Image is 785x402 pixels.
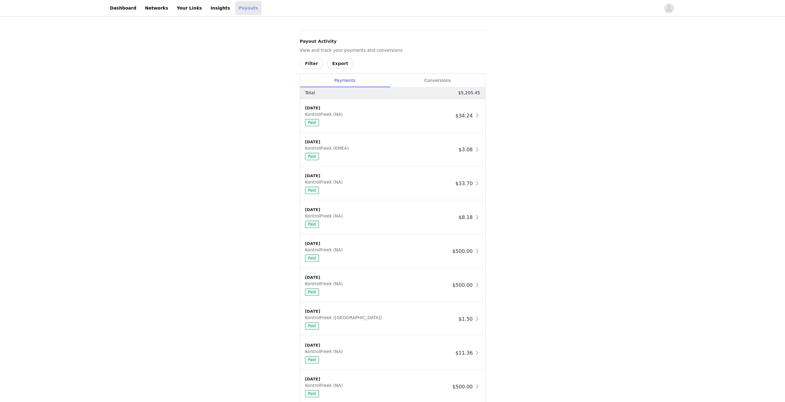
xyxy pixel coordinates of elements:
[305,153,319,160] span: Paid
[106,1,140,15] a: Dashboard
[305,349,345,354] span: KontrolFreek (NA)
[452,248,473,254] span: $500.00
[305,207,456,213] div: [DATE]
[459,316,473,322] span: $1.50
[305,119,319,126] span: Paid
[452,384,473,390] span: $500.00
[173,1,206,15] a: Your Links
[305,105,453,111] div: [DATE]
[300,38,485,45] h4: Payout Activity
[390,74,485,87] div: Conversions
[455,350,473,356] span: $11.36
[305,213,345,218] span: KontrolFreek (NA)
[207,1,233,15] a: Insights
[305,342,453,348] div: [DATE]
[305,322,319,330] span: Paid
[305,139,456,145] div: [DATE]
[305,254,319,262] span: Paid
[300,74,390,87] div: Payments
[305,221,319,228] span: Paid
[455,181,473,186] span: $33.70
[305,187,319,194] span: Paid
[305,308,456,315] div: [DATE]
[305,315,385,320] span: KontrolFreek ([GEOGRAPHIC_DATA])
[305,383,345,388] span: KontrolFreek (NA)
[235,1,262,15] a: Payouts
[141,1,172,15] a: Networks
[305,274,450,281] div: [DATE]
[300,167,485,201] div: clickable-list-item
[305,173,453,179] div: [DATE]
[300,268,485,302] div: clickable-list-item
[459,214,473,220] span: $8.18
[452,282,473,288] span: $500.00
[300,59,323,68] button: Filter
[300,133,485,167] div: clickable-list-item
[305,281,345,286] span: KontrolFreek (NA)
[305,180,345,185] span: KontrolFreek (NA)
[458,90,480,96] p: $5,205.45
[666,3,672,13] div: avatar
[327,59,353,68] button: Export
[455,113,473,119] span: $34.24
[305,390,319,397] span: Paid
[305,356,319,363] span: Paid
[300,336,485,370] div: clickable-list-item
[305,112,345,117] span: KontrolFreek (NA)
[300,234,485,268] div: clickable-list-item
[305,376,450,382] div: [DATE]
[300,201,485,234] div: clickable-list-item
[300,47,485,54] p: View and track your payments and conversions
[305,146,351,151] span: KontrolFreek (EMEA)
[305,241,450,247] div: [DATE]
[305,90,315,96] p: Total
[305,247,345,252] span: KontrolFreek (NA)
[300,302,485,336] div: clickable-list-item
[305,288,319,296] span: Paid
[300,99,485,133] div: clickable-list-item
[459,147,473,152] span: $3.08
